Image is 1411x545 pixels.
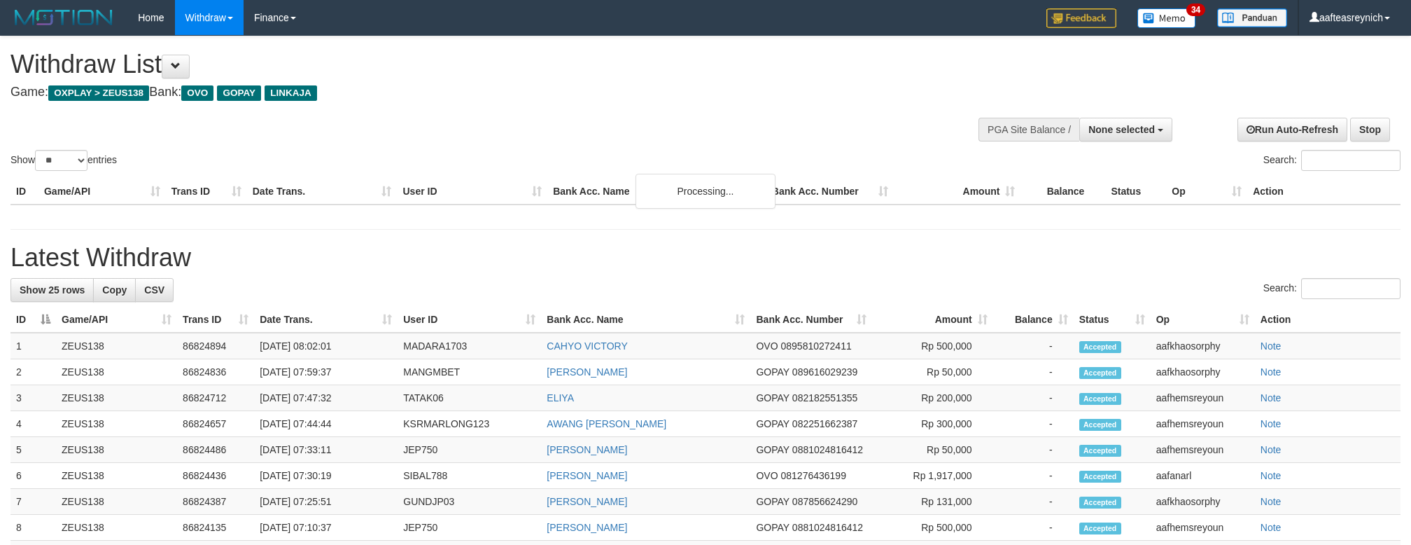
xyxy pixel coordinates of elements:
[56,515,177,541] td: ZEUS138
[872,437,993,463] td: Rp 50,000
[792,444,863,455] span: Copy 0881024816412 to clipboard
[177,489,254,515] td: 86824387
[1105,179,1166,205] th: Status
[993,307,1074,333] th: Balance: activate to sort column ascending
[1079,497,1121,509] span: Accepted
[1079,341,1121,353] span: Accepted
[1079,367,1121,379] span: Accepted
[254,437,398,463] td: [DATE] 07:33:11
[547,444,627,455] a: [PERSON_NAME]
[792,418,857,429] span: Copy 082251662387 to clipboard
[10,278,94,302] a: Show 25 rows
[177,385,254,411] td: 86824712
[547,340,627,352] a: CAHYO VICTORY
[1237,118,1347,142] a: Run Auto-Refresh
[781,340,852,352] span: Copy 0895810272411 to clipboard
[10,7,117,28] img: MOTION_logo.png
[1261,418,1282,429] a: Note
[1137,8,1196,28] img: Button%20Memo.svg
[56,437,177,463] td: ZEUS138
[102,284,127,296] span: Copy
[872,463,993,489] td: Rp 1,917,000
[541,307,750,333] th: Bank Acc. Name: activate to sort column ascending
[10,50,927,78] h1: Withdraw List
[38,179,166,205] th: Game/API
[756,340,778,352] span: OVO
[398,437,541,463] td: JEP750
[756,470,778,481] span: OVO
[547,179,766,205] th: Bank Acc. Name
[872,359,993,385] td: Rp 50,000
[1151,489,1255,515] td: aafkhaosorphy
[894,179,1021,205] th: Amount
[254,385,398,411] td: [DATE] 07:47:32
[144,284,164,296] span: CSV
[1079,471,1121,483] span: Accepted
[10,489,56,515] td: 7
[247,179,398,205] th: Date Trans.
[217,85,261,101] span: GOPAY
[636,174,775,209] div: Processing...
[48,85,149,101] span: OXPLAY > ZEUS138
[1301,278,1401,299] input: Search:
[792,366,857,378] span: Copy 089616029239 to clipboard
[398,307,541,333] th: User ID: activate to sort column ascending
[177,437,254,463] td: 86824486
[1151,463,1255,489] td: aafanarl
[750,307,871,333] th: Bank Acc. Number: activate to sort column ascending
[398,411,541,437] td: KSRMARLONG123
[10,150,117,171] label: Show entries
[1166,179,1247,205] th: Op
[177,359,254,385] td: 86824836
[993,515,1074,541] td: -
[872,307,993,333] th: Amount: activate to sort column ascending
[135,278,174,302] a: CSV
[398,385,541,411] td: TATAK06
[547,496,627,507] a: [PERSON_NAME]
[993,489,1074,515] td: -
[254,411,398,437] td: [DATE] 07:44:44
[872,385,993,411] td: Rp 200,000
[1151,359,1255,385] td: aafkhaosorphy
[547,418,666,429] a: AWANG [PERSON_NAME]
[10,359,56,385] td: 2
[1079,445,1121,457] span: Accepted
[993,411,1074,437] td: -
[547,392,574,403] a: ELIYA
[547,366,627,378] a: [PERSON_NAME]
[1255,307,1401,333] th: Action
[177,515,254,541] td: 86824135
[872,411,993,437] td: Rp 300,000
[993,437,1074,463] td: -
[10,515,56,541] td: 8
[1151,437,1255,463] td: aafhemsreyoun
[1151,515,1255,541] td: aafhemsreyoun
[978,118,1079,142] div: PGA Site Balance /
[10,244,1401,272] h1: Latest Withdraw
[93,278,136,302] a: Copy
[993,333,1074,359] td: -
[756,444,789,455] span: GOPAY
[993,463,1074,489] td: -
[1151,411,1255,437] td: aafhemsreyoun
[1247,179,1401,205] th: Action
[792,522,863,533] span: Copy 0881024816412 to clipboard
[166,179,247,205] th: Trans ID
[35,150,87,171] select: Showentries
[756,496,789,507] span: GOPAY
[10,333,56,359] td: 1
[1151,333,1255,359] td: aafkhaosorphy
[1301,150,1401,171] input: Search:
[1263,278,1401,299] label: Search:
[10,411,56,437] td: 4
[1020,179,1105,205] th: Balance
[1261,522,1282,533] a: Note
[10,463,56,489] td: 6
[56,307,177,333] th: Game/API: activate to sort column ascending
[254,489,398,515] td: [DATE] 07:25:51
[177,411,254,437] td: 86824657
[1151,307,1255,333] th: Op: activate to sort column ascending
[397,179,547,205] th: User ID
[1261,444,1282,455] a: Note
[10,385,56,411] td: 3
